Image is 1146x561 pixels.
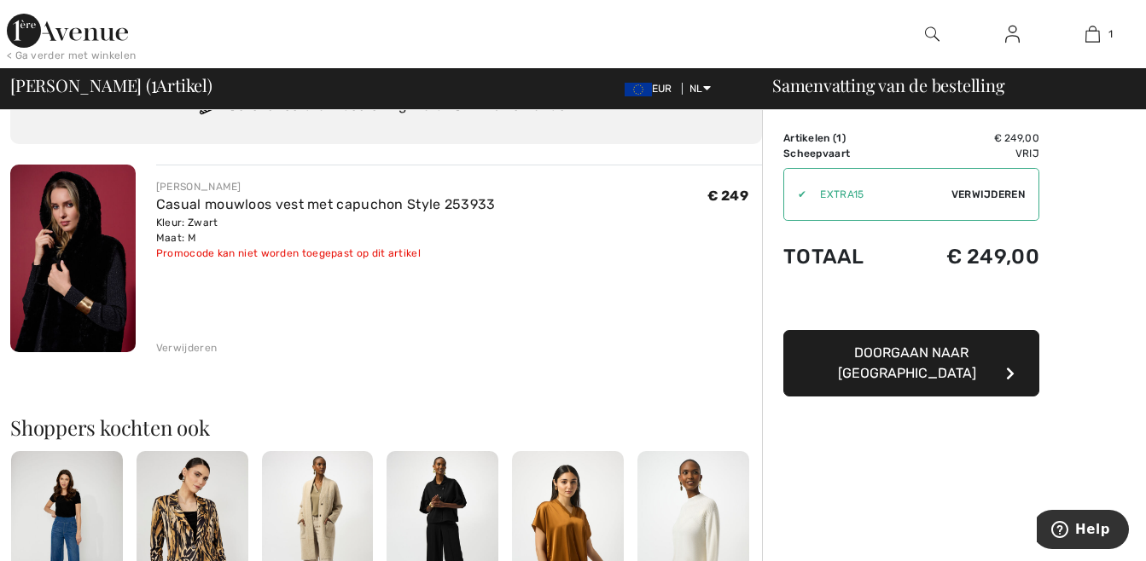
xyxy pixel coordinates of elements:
div: [PERSON_NAME] [156,179,496,194]
font: Kleur: Zwart Maat: M [156,217,218,244]
span: 1 [836,132,841,144]
span: € 249 [707,188,749,204]
img: Mijn tas [1085,24,1100,44]
td: Scheepvaart [783,146,902,161]
font: NL [689,83,703,95]
td: € 249,00 [902,130,1039,146]
span: EUR [625,83,679,95]
font: Artikelen ( [783,132,842,144]
a: Sign In [992,24,1033,45]
font: [PERSON_NAME] ( [10,73,151,96]
font: Artikel) [156,73,212,96]
div: Samenvatting van de bestelling [752,77,1136,94]
span: 1 [151,72,157,95]
div: ✔ [784,187,806,202]
img: Euro [625,83,652,96]
img: Zoeken op de website [925,24,939,44]
td: € 249,00 [902,228,1039,286]
div: < Ga verder met winkelen [7,48,136,63]
input: Promo code [806,169,951,220]
td: Totaal [783,228,902,286]
img: 1ère Laan [7,14,128,48]
a: Casual mouwloos vest met capuchon Style 253933 [156,196,496,212]
span: 1 [1108,26,1113,42]
iframe: PayPal [783,286,1039,324]
iframe: Opens a widget where you can find more information [1037,510,1129,552]
td: Vrij [902,146,1039,161]
div: Promocode kan niet worden toegepast op dit artikel [156,246,496,261]
span: Doorgaan naar [GEOGRAPHIC_DATA] [838,344,976,381]
button: Doorgaan naar [GEOGRAPHIC_DATA] [783,330,1039,396]
h2: Shoppers kochten ook [10,417,762,437]
div: Verwijderen [156,340,217,356]
td: ) [783,130,902,146]
span: Verwijderen [951,187,1025,202]
a: 1 [1053,24,1131,44]
img: Mijn info [1005,24,1020,44]
img: Casual mouwloos vest met capuchon Style 253933 [10,165,136,352]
